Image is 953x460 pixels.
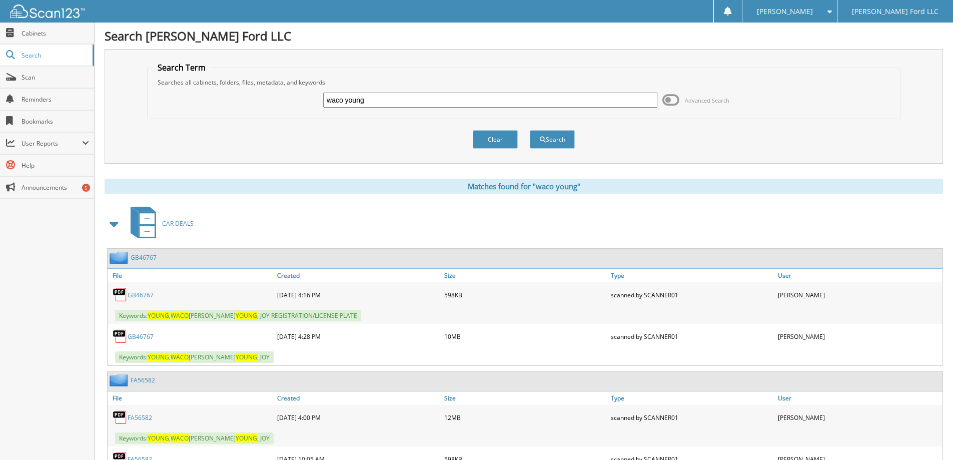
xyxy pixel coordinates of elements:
[82,184,90,192] div: 5
[171,353,189,361] span: WACO
[153,62,211,73] legend: Search Term
[903,412,953,460] iframe: Chat Widget
[442,391,609,405] a: Size
[530,130,575,149] button: Search
[115,351,274,363] span: Keywords: , [PERSON_NAME] , JOY
[275,285,442,305] div: [DATE] 4:16 PM
[608,285,775,305] div: scanned by SCANNER01
[105,179,943,194] div: Matches found for "waco young"
[131,253,157,262] a: GB46767
[22,183,89,192] span: Announcements
[108,391,275,405] a: File
[148,311,169,320] span: YOUNG
[442,285,609,305] div: 598KB
[115,432,274,444] span: Keywords: , [PERSON_NAME] , JOY
[775,269,942,282] a: User
[113,329,128,344] img: PDF.png
[162,219,194,228] span: CAR DEALS
[442,407,609,427] div: 12MB
[113,287,128,302] img: PDF.png
[22,139,82,148] span: User Reports
[685,97,729,104] span: Advanced Search
[608,407,775,427] div: scanned by SCANNER01
[775,407,942,427] div: [PERSON_NAME]
[113,410,128,425] img: PDF.png
[473,130,518,149] button: Clear
[131,376,155,384] a: FA56582
[236,311,257,320] span: YOUNG
[10,5,85,18] img: scan123-logo-white.svg
[775,285,942,305] div: [PERSON_NAME]
[275,326,442,346] div: [DATE] 4:28 PM
[775,326,942,346] div: [PERSON_NAME]
[171,434,189,442] span: WACO
[236,353,257,361] span: YOUNG
[442,269,609,282] a: Size
[153,78,895,87] div: Searches all cabinets, folders, files, metadata, and keywords
[608,269,775,282] a: Type
[22,161,89,170] span: Help
[275,407,442,427] div: [DATE] 4:00 PM
[125,204,194,243] a: CAR DEALS
[775,391,942,405] a: User
[115,310,361,321] span: Keywords: , [PERSON_NAME] , JOY REGISTRATION/LICENSE PLATE
[757,9,813,15] span: [PERSON_NAME]
[128,413,152,422] a: FA56582
[128,332,154,341] a: GB46767
[236,434,257,442] span: YOUNG
[275,391,442,405] a: Created
[148,353,169,361] span: YOUNG
[608,391,775,405] a: Type
[22,73,89,82] span: Scan
[608,326,775,346] div: scanned by SCANNER01
[275,269,442,282] a: Created
[110,251,131,264] img: folder2.png
[148,434,169,442] span: YOUNG
[128,291,154,299] a: GB46767
[108,269,275,282] a: File
[22,95,89,104] span: Reminders
[22,51,88,60] span: Search
[171,311,189,320] span: WACO
[22,117,89,126] span: Bookmarks
[110,374,131,386] img: folder2.png
[852,9,938,15] span: [PERSON_NAME] Ford LLC
[442,326,609,346] div: 10MB
[22,29,89,38] span: Cabinets
[105,28,943,44] h1: Search [PERSON_NAME] Ford LLC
